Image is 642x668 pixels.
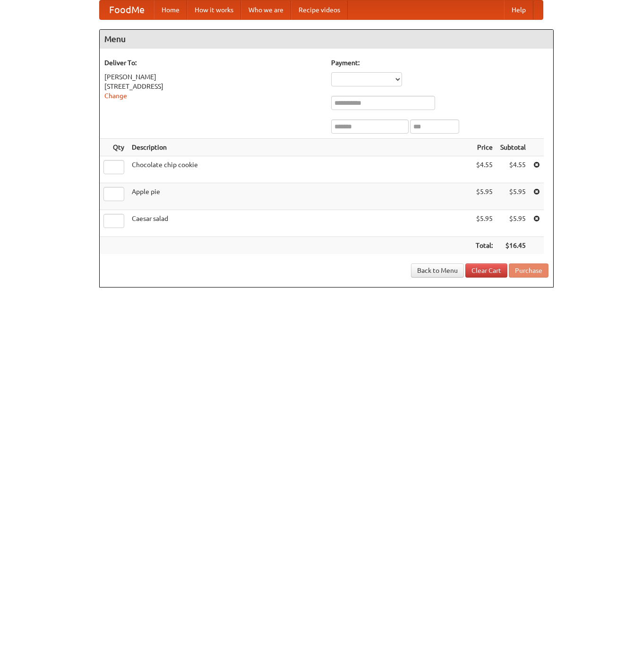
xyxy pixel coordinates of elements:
[128,139,472,156] th: Description
[128,183,472,210] td: Apple pie
[496,237,530,254] th: $16.45
[472,237,496,254] th: Total:
[104,58,322,68] h5: Deliver To:
[104,82,322,91] div: [STREET_ADDRESS]
[496,210,530,237] td: $5.95
[472,210,496,237] td: $5.95
[128,156,472,183] td: Chocolate chip cookie
[465,263,507,278] a: Clear Cart
[411,263,464,278] a: Back to Menu
[496,156,530,183] td: $4.55
[100,139,128,156] th: Qty
[100,30,553,49] h4: Menu
[472,183,496,210] td: $5.95
[509,263,548,278] button: Purchase
[331,58,548,68] h5: Payment:
[241,0,291,19] a: Who we are
[291,0,348,19] a: Recipe videos
[187,0,241,19] a: How it works
[504,0,533,19] a: Help
[472,139,496,156] th: Price
[496,139,530,156] th: Subtotal
[496,183,530,210] td: $5.95
[104,72,322,82] div: [PERSON_NAME]
[104,92,127,100] a: Change
[154,0,187,19] a: Home
[472,156,496,183] td: $4.55
[128,210,472,237] td: Caesar salad
[100,0,154,19] a: FoodMe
